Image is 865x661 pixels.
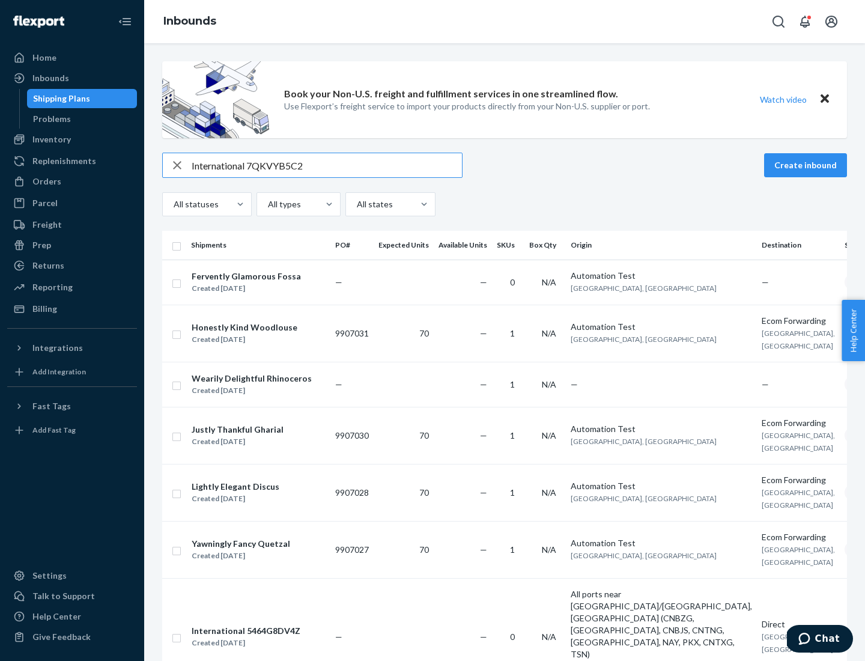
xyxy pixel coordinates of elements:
div: Direct [762,618,835,630]
span: — [480,328,487,338]
button: Open account menu [819,10,843,34]
span: 70 [419,544,429,555]
a: Parcel [7,193,137,213]
div: Ecom Forwarding [762,474,835,486]
input: Search inbounds by name, destination, msku... [192,153,462,177]
span: — [480,379,487,389]
span: N/A [542,632,556,642]
span: — [762,277,769,287]
span: [GEOGRAPHIC_DATA], [GEOGRAPHIC_DATA] [571,284,717,293]
div: Replenishments [32,155,96,167]
a: Reporting [7,278,137,297]
div: Give Feedback [32,631,91,643]
button: Create inbound [764,153,847,177]
td: 9907030 [330,407,374,464]
input: All states [356,198,357,210]
button: Talk to Support [7,586,137,606]
div: Created [DATE] [192,282,301,294]
span: [GEOGRAPHIC_DATA], [GEOGRAPHIC_DATA] [571,437,717,446]
span: 1 [510,379,515,389]
div: Orders [32,175,61,187]
td: 9907028 [330,464,374,521]
div: Billing [32,303,57,315]
ol: breadcrumbs [154,4,226,39]
div: Lightly Elegant Discus [192,481,279,493]
div: Created [DATE] [192,550,290,562]
span: — [335,632,342,642]
div: Freight [32,219,62,231]
button: Fast Tags [7,397,137,416]
div: Integrations [32,342,83,354]
span: — [335,277,342,287]
button: Open notifications [793,10,817,34]
div: Problems [33,113,71,125]
span: — [335,379,342,389]
button: Watch video [752,91,815,108]
a: Add Fast Tag [7,421,137,440]
th: Destination [757,231,840,260]
span: N/A [542,379,556,389]
div: Ecom Forwarding [762,417,835,429]
div: Reporting [32,281,73,293]
div: Created [DATE] [192,493,279,505]
span: 0 [510,277,515,287]
div: Inventory [32,133,71,145]
span: [GEOGRAPHIC_DATA], [GEOGRAPHIC_DATA] [571,335,717,344]
span: N/A [542,328,556,338]
th: Expected Units [374,231,434,260]
div: Fast Tags [32,400,71,412]
a: Home [7,48,137,67]
div: Parcel [32,197,58,209]
span: — [480,487,487,498]
th: Box Qty [524,231,566,260]
a: Freight [7,215,137,234]
span: [GEOGRAPHIC_DATA], [GEOGRAPHIC_DATA] [762,488,835,510]
div: Talk to Support [32,590,95,602]
button: Give Feedback [7,627,137,647]
div: Ecom Forwarding [762,531,835,543]
input: All statuses [172,198,174,210]
div: Home [32,52,56,64]
div: Created [DATE] [192,385,312,397]
div: Created [DATE] [192,334,297,346]
button: Help Center [842,300,865,361]
a: Settings [7,566,137,585]
td: 9907031 [330,305,374,362]
p: Use Flexport’s freight service to import your products directly from your Non-U.S. supplier or port. [284,100,650,112]
div: Justly Thankful Gharial [192,424,284,436]
a: Orders [7,172,137,191]
span: — [480,277,487,287]
button: Open Search Box [766,10,791,34]
button: Close Navigation [113,10,137,34]
th: Shipments [186,231,330,260]
div: Ecom Forwarding [762,315,835,327]
button: Integrations [7,338,137,358]
span: [GEOGRAPHIC_DATA], [GEOGRAPHIC_DATA] [762,329,835,350]
th: PO# [330,231,374,260]
span: 70 [419,328,429,338]
a: Replenishments [7,151,137,171]
div: Honestly Kind Woodlouse [192,321,297,334]
span: N/A [542,430,556,440]
a: Billing [7,299,137,318]
div: Automation Test [571,270,752,282]
span: [GEOGRAPHIC_DATA], [GEOGRAPHIC_DATA] [571,494,717,503]
img: Flexport logo [13,16,64,28]
span: N/A [542,544,556,555]
span: [GEOGRAPHIC_DATA], [GEOGRAPHIC_DATA] [762,545,835,567]
a: Prep [7,236,137,255]
div: Help Center [32,611,81,623]
th: SKUs [492,231,524,260]
span: — [762,379,769,389]
a: Problems [27,109,138,129]
span: 1 [510,328,515,338]
div: Shipping Plans [33,93,90,105]
div: Yawningly Fancy Quetzal [192,538,290,550]
a: Inbounds [7,69,137,88]
div: Settings [32,570,67,582]
div: Returns [32,260,64,272]
div: Automation Test [571,423,752,435]
div: Add Integration [32,367,86,377]
div: Inbounds [32,72,69,84]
